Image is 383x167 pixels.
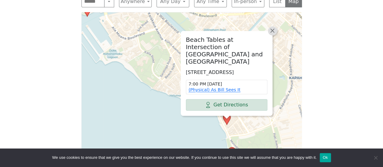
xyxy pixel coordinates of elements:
[186,99,267,111] a: Get Directions
[269,27,275,34] span: ×
[186,69,267,76] p: [STREET_ADDRESS]
[186,36,267,65] h2: Beach Tables at Intersection of [GEOGRAPHIC_DATA] and [GEOGRAPHIC_DATA]
[320,153,331,162] button: Ok
[189,81,265,87] time: 7:00 PM
[189,87,241,92] a: (Physical) As Bill Sees It
[52,155,316,161] span: We use cookies to ensure that we give you the best experience on our website. If you continue to ...
[372,155,378,161] span: No
[207,81,222,87] span: [DATE]
[268,26,277,35] a: Close popup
